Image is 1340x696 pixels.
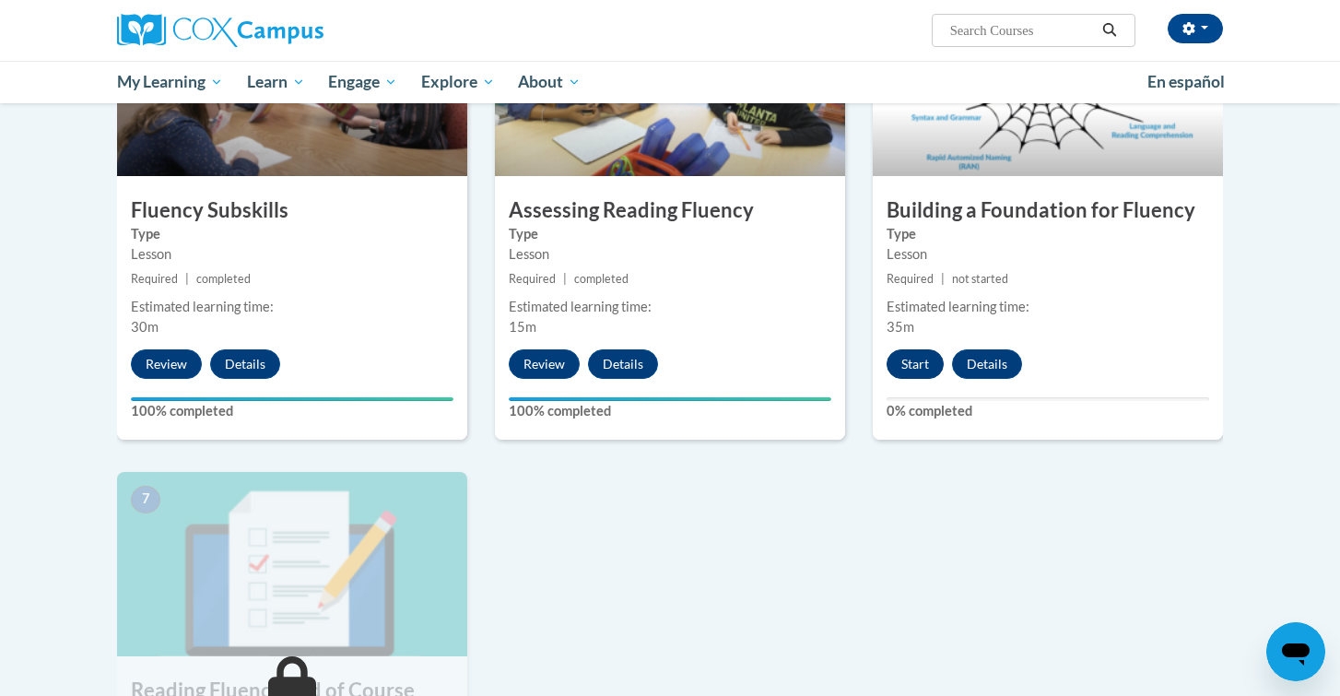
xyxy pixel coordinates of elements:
[509,397,831,401] div: Your progress
[131,397,453,401] div: Your progress
[117,472,467,656] img: Course Image
[873,196,1223,225] h3: Building a Foundation for Fluency
[509,349,580,379] button: Review
[1135,63,1237,101] a: En español
[117,196,467,225] h3: Fluency Subskills
[1168,14,1223,43] button: Account Settings
[887,319,914,335] span: 35m
[117,14,467,47] a: Cox Campus
[1266,622,1325,681] iframe: Button to launch messaging window
[887,224,1209,244] label: Type
[117,71,223,93] span: My Learning
[131,224,453,244] label: Type
[117,14,323,47] img: Cox Campus
[247,71,305,93] span: Learn
[509,244,831,265] div: Lesson
[495,196,845,225] h3: Assessing Reading Fluency
[210,349,280,379] button: Details
[952,349,1022,379] button: Details
[1096,19,1123,41] button: Search
[131,319,159,335] span: 30m
[509,272,556,286] span: Required
[887,272,934,286] span: Required
[507,61,594,103] a: About
[509,224,831,244] label: Type
[509,319,536,335] span: 15m
[89,61,1251,103] div: Main menu
[887,244,1209,265] div: Lesson
[105,61,235,103] a: My Learning
[887,297,1209,317] div: Estimated learning time:
[509,297,831,317] div: Estimated learning time:
[131,349,202,379] button: Review
[131,244,453,265] div: Lesson
[131,272,178,286] span: Required
[185,272,189,286] span: |
[952,272,1008,286] span: not started
[588,349,658,379] button: Details
[131,486,160,513] span: 7
[887,349,944,379] button: Start
[509,401,831,421] label: 100% completed
[328,71,397,93] span: Engage
[421,71,495,93] span: Explore
[887,401,1209,421] label: 0% completed
[316,61,409,103] a: Engage
[1147,72,1225,91] span: En español
[196,272,251,286] span: completed
[574,272,629,286] span: completed
[409,61,507,103] a: Explore
[563,272,567,286] span: |
[518,71,581,93] span: About
[131,297,453,317] div: Estimated learning time:
[948,19,1096,41] input: Search Courses
[131,401,453,421] label: 100% completed
[235,61,317,103] a: Learn
[941,272,945,286] span: |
